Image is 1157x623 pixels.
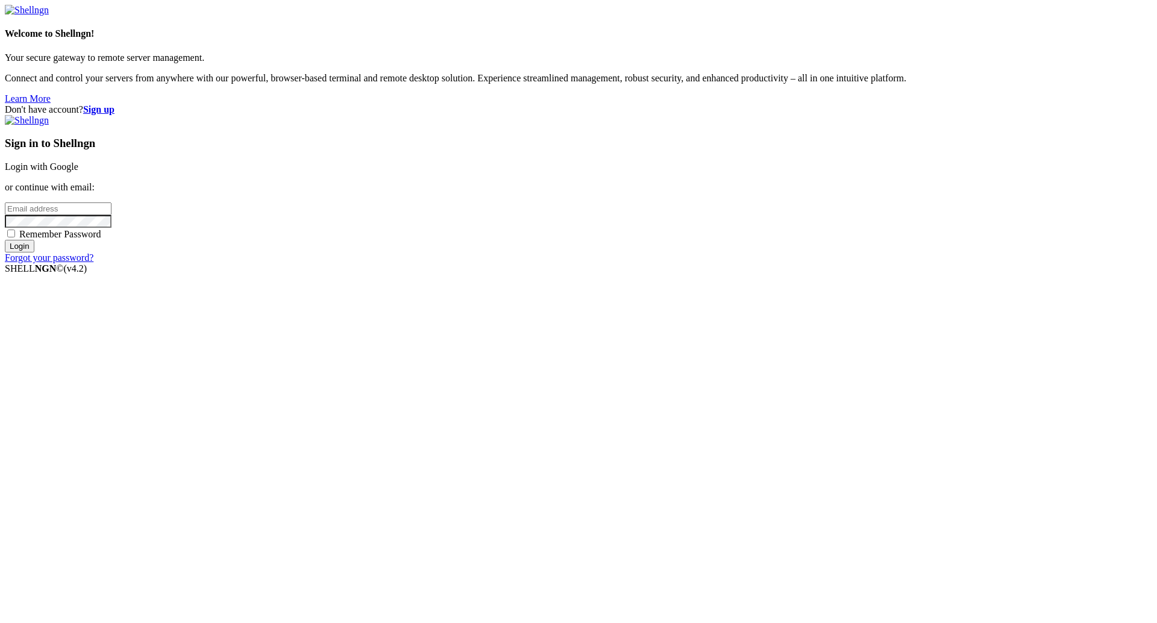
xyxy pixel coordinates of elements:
p: Connect and control your servers from anywhere with our powerful, browser-based terminal and remo... [5,73,1152,84]
input: Login [5,240,34,252]
p: or continue with email: [5,182,1152,193]
b: NGN [35,263,57,274]
div: Don't have account? [5,104,1152,115]
h3: Sign in to Shellngn [5,137,1152,150]
a: Forgot your password? [5,252,93,263]
input: Email address [5,202,111,215]
a: Login with Google [5,161,78,172]
input: Remember Password [7,230,15,237]
a: Learn More [5,93,51,104]
span: SHELL © [5,263,87,274]
img: Shellngn [5,5,49,16]
h4: Welcome to Shellngn! [5,28,1152,39]
p: Your secure gateway to remote server management. [5,52,1152,63]
span: 4.2.0 [64,263,87,274]
a: Sign up [83,104,114,114]
span: Remember Password [19,229,101,239]
img: Shellngn [5,115,49,126]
